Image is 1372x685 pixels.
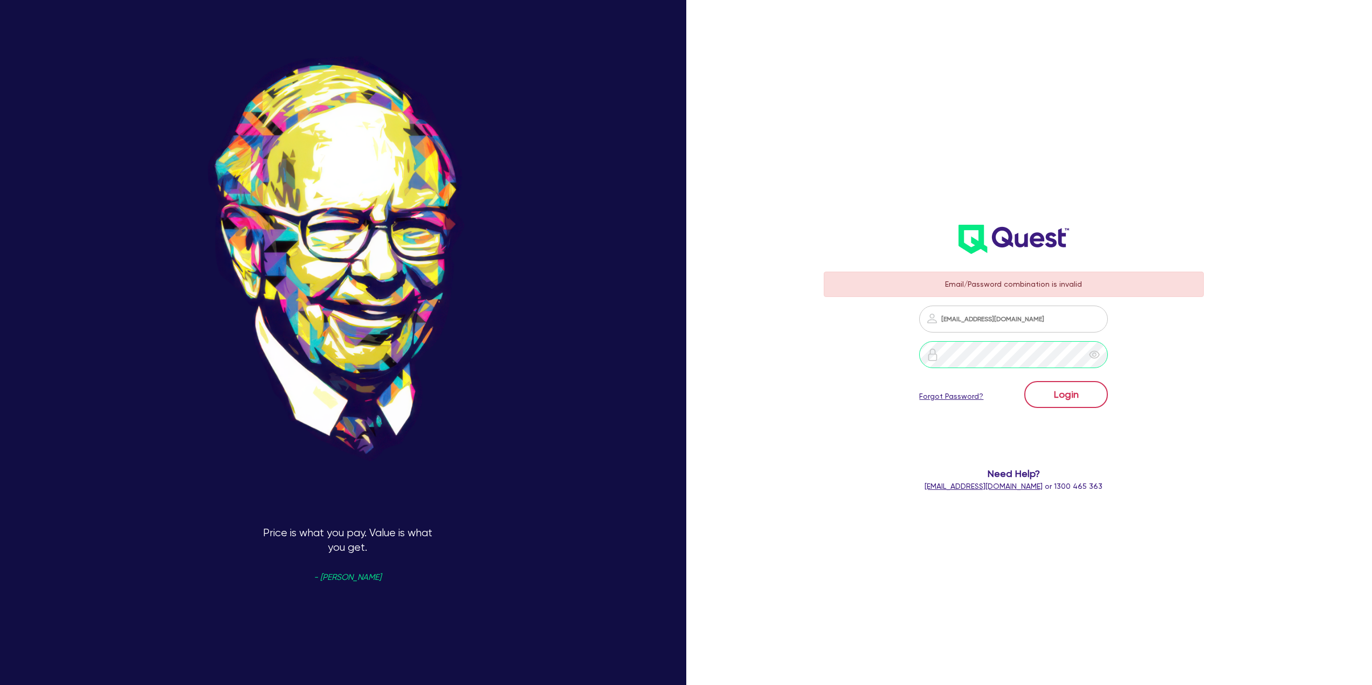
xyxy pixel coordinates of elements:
[919,391,983,402] a: Forgot Password?
[925,482,1102,490] span: or 1300 465 363
[945,280,1082,288] span: Email/Password combination is invalid
[314,573,381,582] span: - [PERSON_NAME]
[1024,381,1108,408] button: Login
[919,306,1108,333] input: Email address
[959,225,1069,254] img: wH2k97JdezQIQAAAABJRU5ErkJggg==
[926,348,939,361] img: icon-password
[925,482,1043,490] a: [EMAIL_ADDRESS][DOMAIN_NAME]
[926,312,939,325] img: icon-password
[1089,349,1100,360] span: eye
[824,466,1204,481] span: Need Help?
